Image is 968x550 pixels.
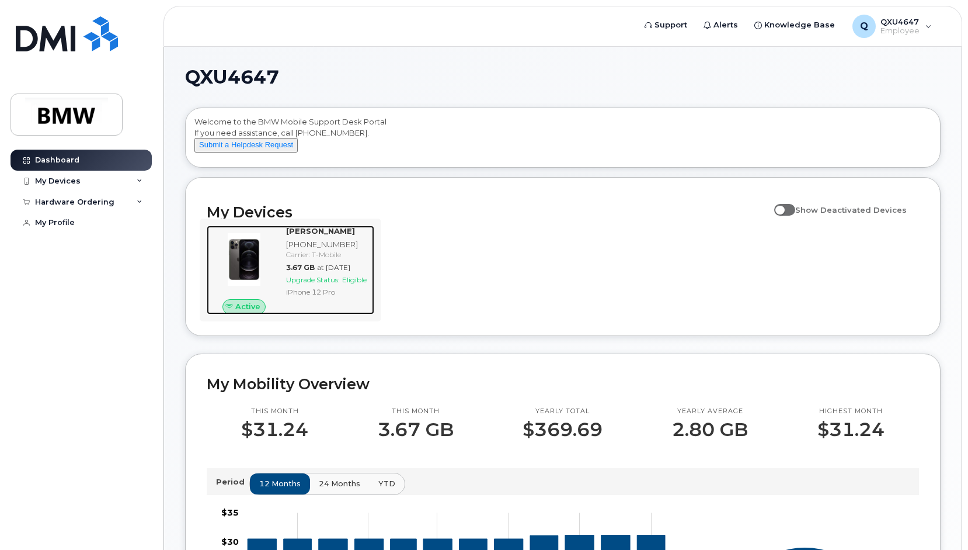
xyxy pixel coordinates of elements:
span: YTD [378,478,395,489]
span: Show Deactivated Devices [795,205,907,215]
span: Eligible [342,275,367,284]
strong: [PERSON_NAME] [286,226,355,236]
p: $369.69 [523,419,603,440]
h2: My Devices [207,203,768,221]
div: Welcome to the BMW Mobile Support Desk Portal If you need assistance, call [PHONE_NUMBER]. [194,116,931,163]
p: Yearly total [523,407,603,416]
iframe: Messenger Launcher [917,499,959,541]
span: Active [235,301,260,312]
h2: My Mobility Overview [207,375,919,393]
a: Submit a Helpdesk Request [194,140,298,149]
div: iPhone 12 Pro [286,287,370,297]
p: $31.24 [241,419,308,440]
p: This month [241,407,308,416]
div: Carrier: T-Mobile [286,250,370,260]
span: 3.67 GB [286,263,315,272]
p: Yearly average [672,407,748,416]
span: 24 months [319,478,360,489]
span: Upgrade Status: [286,275,340,284]
input: Show Deactivated Devices [774,199,784,208]
p: 2.80 GB [672,419,748,440]
tspan: $35 [221,507,239,518]
p: $31.24 [817,419,885,440]
button: Submit a Helpdesk Request [194,138,298,153]
span: QXU4647 [185,68,279,86]
p: Highest month [817,407,885,416]
img: image20231002-3703462-zcwrqf.jpeg [216,231,272,288]
p: This month [378,407,454,416]
tspan: $30 [221,537,239,547]
p: 3.67 GB [378,419,454,440]
span: at [DATE] [317,263,350,272]
p: Period [216,476,249,487]
a: Active[PERSON_NAME][PHONE_NUMBER]Carrier: T-Mobile3.67 GBat [DATE]Upgrade Status:EligibleiPhone 1... [207,226,374,314]
div: [PHONE_NUMBER] [286,239,370,250]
